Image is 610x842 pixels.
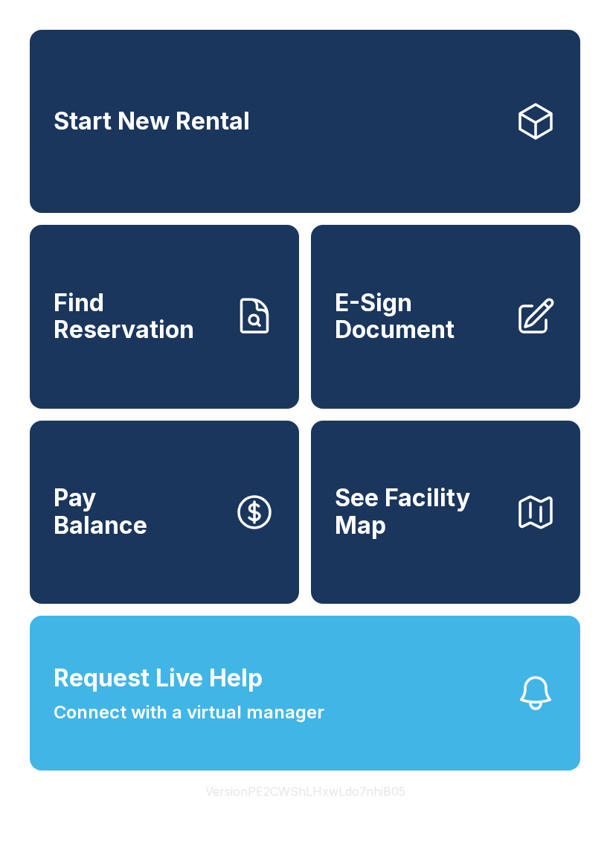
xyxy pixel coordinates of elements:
span: Start New Rental [54,108,250,135]
span: See Facility Map [335,485,503,539]
button: See Facility Map [311,421,580,604]
button: Request Live HelpConnect with a virtual manager [30,616,580,771]
button: VersionPE2CWShLHxwLdo7nhiB05 [193,771,417,812]
a: PayBalance [30,421,299,604]
a: Start New Rental [30,30,580,213]
span: E-Sign Document [335,290,503,344]
span: Connect with a virtual manager [54,699,324,726]
a: E-Sign Document [311,225,580,408]
span: Find Reservation [54,290,222,344]
span: Pay Balance [54,485,147,539]
a: Find Reservation [30,225,299,408]
span: Request Live Help [54,660,263,696]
